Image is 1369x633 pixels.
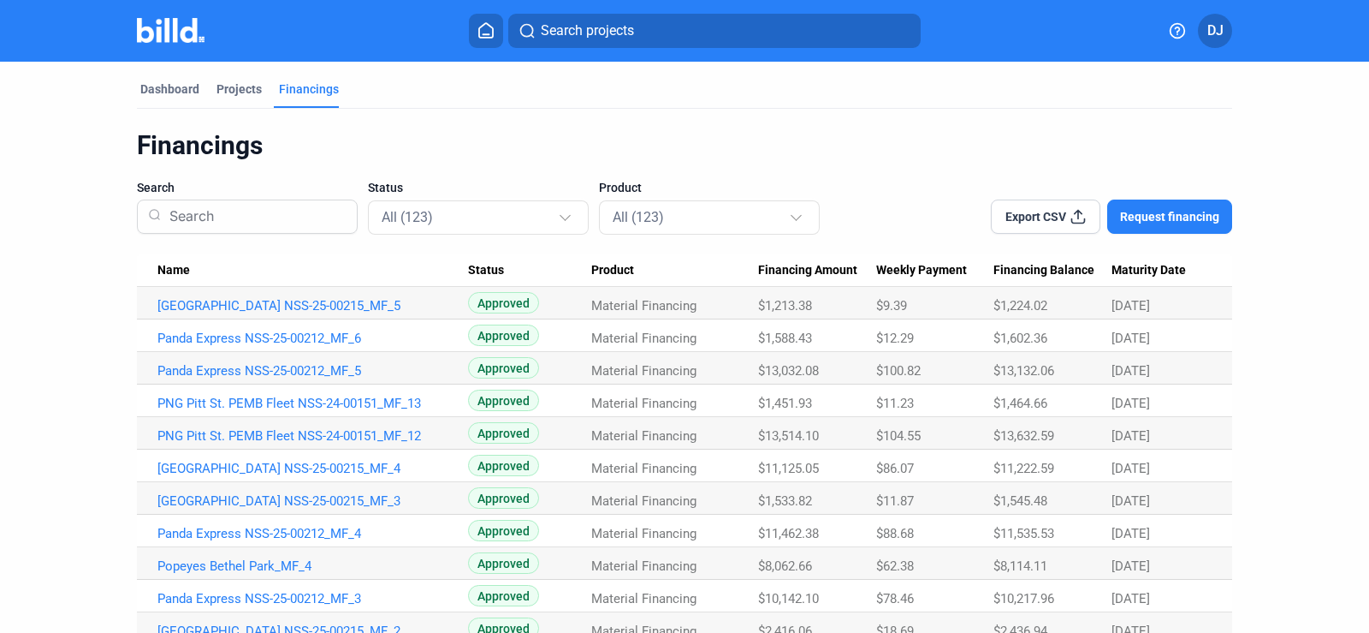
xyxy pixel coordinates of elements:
a: PNG Pitt St. PEMB Fleet NSS-24-00151_MF_13 [157,396,468,411]
span: Material Financing [591,331,696,346]
span: Approved [468,325,539,346]
span: $11,462.38 [758,526,819,541]
span: Approved [468,422,539,444]
span: $1,545.48 [993,493,1047,509]
span: [DATE] [1111,558,1150,574]
span: $104.55 [876,428,921,444]
a: [GEOGRAPHIC_DATA] NSS-25-00215_MF_4 [157,461,468,476]
a: [GEOGRAPHIC_DATA] NSS-25-00215_MF_5 [157,298,468,314]
div: Weekly Payment [876,263,993,278]
div: Name [157,263,468,278]
span: Approved [468,487,539,509]
span: Status [368,179,403,196]
span: [DATE] [1111,493,1150,509]
span: Material Financing [591,526,696,541]
span: $11.87 [876,493,914,509]
span: $13,514.10 [758,428,819,444]
span: Maturity Date [1111,263,1186,278]
button: DJ [1198,14,1232,48]
span: Search projects [541,21,634,41]
span: Request financing [1120,208,1219,225]
span: $8,114.11 [993,558,1047,574]
span: DJ [1207,21,1224,41]
span: Weekly Payment [876,263,967,278]
span: [DATE] [1111,526,1150,541]
span: $1,533.82 [758,493,812,509]
div: Financing Balance [993,263,1111,278]
span: $9.39 [876,298,907,314]
span: $11,125.05 [758,461,819,476]
span: Approved [468,390,539,411]
span: $100.82 [876,363,921,379]
span: $1,464.66 [993,396,1047,411]
span: Approved [468,552,539,574]
button: Search projects [508,14,921,48]
div: Dashboard [140,81,199,98]
div: Status [468,263,591,278]
span: $11.23 [876,396,914,411]
a: PNG Pitt St. PEMB Fleet NSS-24-00151_MF_12 [157,428,468,444]
span: $13,632.59 [993,428,1054,444]
span: [DATE] [1111,591,1150,606]
button: Request financing [1107,200,1232,234]
span: $1,588.43 [758,331,812,346]
span: Approved [468,292,539,314]
span: Approved [468,520,539,541]
span: $13,032.08 [758,363,819,379]
span: Product [599,179,642,196]
span: Export CSV [1005,208,1066,225]
span: [DATE] [1111,363,1150,379]
div: Financings [137,129,1232,162]
span: Financing Balance [993,263,1094,278]
span: Product [591,263,634,278]
span: Material Financing [591,298,696,314]
span: Material Financing [591,396,696,411]
span: $1,602.36 [993,331,1047,346]
div: Maturity Date [1111,263,1212,278]
span: $11,535.53 [993,526,1054,541]
span: Material Financing [591,558,696,574]
a: [GEOGRAPHIC_DATA] NSS-25-00215_MF_3 [157,493,468,509]
span: Search [137,179,175,196]
span: $13,132.06 [993,363,1054,379]
span: $10,142.10 [758,591,819,606]
div: Product [591,263,758,278]
span: $1,451.93 [758,396,812,411]
a: Popeyes Bethel Park_MF_4 [157,558,468,574]
button: Export CSV [991,200,1100,234]
span: Material Financing [591,461,696,476]
span: $88.68 [876,526,914,541]
span: Material Financing [591,428,696,444]
span: $12.29 [876,331,914,346]
span: [DATE] [1111,396,1150,411]
span: Financing Amount [758,263,857,278]
span: Material Financing [591,363,696,379]
mat-select-trigger: All (123) [382,209,433,225]
a: Panda Express NSS-25-00212_MF_6 [157,331,468,346]
span: $1,224.02 [993,298,1047,314]
span: $86.07 [876,461,914,476]
span: Material Financing [591,591,696,606]
span: [DATE] [1111,461,1150,476]
a: Panda Express NSS-25-00212_MF_4 [157,526,468,541]
span: Approved [468,357,539,379]
span: $10,217.96 [993,591,1054,606]
img: Billd Company Logo [137,18,204,43]
span: $78.46 [876,591,914,606]
span: [DATE] [1111,428,1150,444]
span: [DATE] [1111,331,1150,346]
span: $62.38 [876,558,914,574]
div: Projects [216,81,262,98]
span: Material Financing [591,493,696,509]
span: $8,062.66 [758,558,812,574]
div: Financings [279,81,339,98]
div: Financing Amount [758,263,876,278]
input: Search [163,194,347,239]
a: Panda Express NSS-25-00212_MF_5 [157,363,468,379]
span: $11,222.59 [993,461,1054,476]
span: [DATE] [1111,298,1150,314]
span: Status [468,263,504,278]
span: Approved [468,585,539,606]
span: Approved [468,455,539,476]
span: $1,213.38 [758,298,812,314]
